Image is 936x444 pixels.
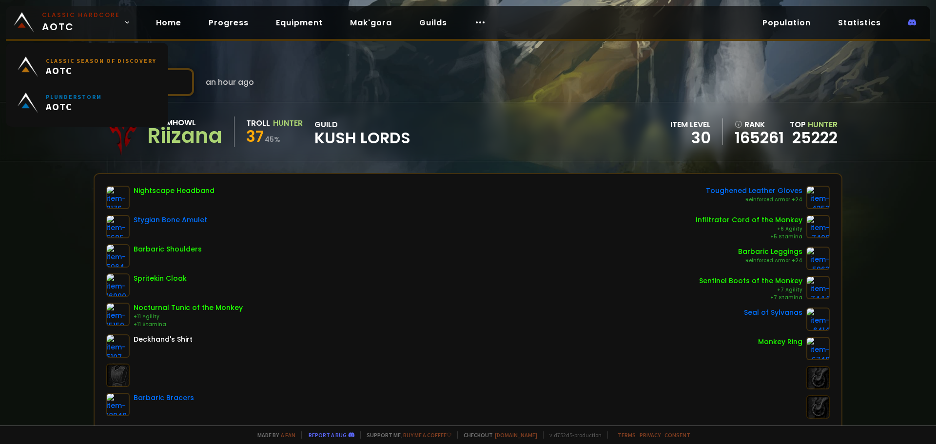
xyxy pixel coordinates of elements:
[735,118,784,131] div: rank
[411,13,455,33] a: Guilds
[457,431,537,439] span: Checkout
[806,337,830,360] img: item-6748
[6,6,136,39] a: Classic HardcoreAOTC
[46,93,102,100] small: Plunderstorm
[792,127,838,149] a: 25222
[738,247,802,257] div: Barbaric Leggings
[106,334,130,358] img: item-5107
[806,247,830,270] img: item-5963
[706,196,802,204] div: Reinforced Armor +24
[201,13,256,33] a: Progress
[42,11,120,34] span: AOTC
[206,76,254,88] span: an hour ago
[106,215,130,238] img: item-6695
[699,276,802,286] div: Sentinel Boots of the Monkey
[134,186,214,196] div: Nightscape Headband
[618,431,636,439] a: Terms
[696,233,802,241] div: +5 Stamina
[148,13,189,33] a: Home
[495,431,537,439] a: [DOMAIN_NAME]
[281,431,295,439] a: a fan
[755,13,819,33] a: Population
[134,303,243,313] div: Nocturnal Tunic of the Monkey
[806,186,830,209] img: item-4253
[808,119,838,130] span: Hunter
[664,431,690,439] a: Consent
[42,11,120,19] small: Classic Hardcore
[246,125,264,147] span: 37
[106,303,130,326] img: item-15159
[403,431,451,439] a: Buy me a coffee
[806,215,830,238] img: item-7406
[12,49,162,85] a: Classic Season of DiscoveryAOTC
[706,186,802,196] div: Toughened Leather Gloves
[134,334,193,345] div: Deckhand's Shirt
[744,308,802,318] div: Seal of Sylvanas
[735,131,784,145] a: 165261
[696,225,802,233] div: +6 Agility
[106,186,130,209] img: item-8176
[134,393,194,403] div: Barbaric Bracers
[670,118,711,131] div: item level
[134,321,243,328] div: +11 Stamina
[134,244,202,254] div: Barbaric Shoulders
[12,85,162,121] a: PlunderstormAOTC
[314,118,410,145] div: guild
[273,117,303,129] div: Hunter
[806,308,830,331] img: item-6414
[543,431,602,439] span: v. d752d5 - production
[699,286,802,294] div: +7 Agility
[147,129,222,143] div: Riizana
[360,431,451,439] span: Support me,
[790,118,838,131] div: Top
[758,337,802,347] div: Monkey Ring
[46,100,102,113] span: AOTC
[134,273,187,284] div: Spritekin Cloak
[106,393,130,416] img: item-18948
[696,215,802,225] div: Infiltrator Cord of the Monkey
[640,431,661,439] a: Privacy
[46,64,156,77] span: AOTC
[738,257,802,265] div: Reinforced Armor +24
[134,313,243,321] div: +11 Agility
[342,13,400,33] a: Mak'gora
[314,131,410,145] span: Kush Lords
[246,117,270,129] div: Troll
[46,57,156,64] small: Classic Season of Discovery
[106,273,130,297] img: item-16990
[252,431,295,439] span: Made by
[309,431,347,439] a: Report a bug
[806,276,830,299] img: item-7444
[134,215,207,225] div: Stygian Bone Amulet
[699,294,802,302] div: +7 Stamina
[268,13,331,33] a: Equipment
[147,116,222,129] div: Doomhowl
[670,131,711,145] div: 30
[830,13,889,33] a: Statistics
[265,135,280,144] small: 45 %
[106,244,130,268] img: item-5964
